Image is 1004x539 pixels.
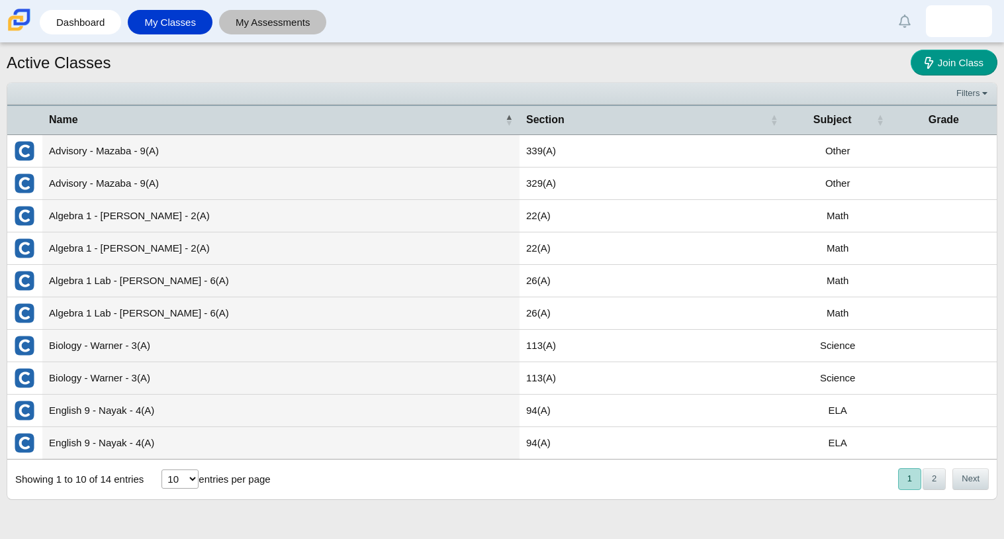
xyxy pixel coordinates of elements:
[14,432,35,454] img: External class connected through Clever
[520,135,785,168] td: 339(A)
[926,5,992,37] a: jadeysha.castillo.nKZGku
[520,427,785,460] td: 94(A)
[890,7,919,36] a: Alerts
[7,460,144,499] div: Showing 1 to 10 of 14 entries
[14,205,35,226] img: External class connected through Clever
[42,362,520,395] td: Biology - Warner - 3(A)
[785,362,891,395] td: Science
[792,113,874,127] span: Subject
[14,335,35,356] img: External class connected through Clever
[898,468,921,490] button: 1
[14,367,35,389] img: External class connected through Clever
[520,265,785,297] td: 26(A)
[14,303,35,324] img: External class connected through Clever
[134,10,206,34] a: My Classes
[7,52,111,74] h1: Active Classes
[520,200,785,232] td: 22(A)
[520,232,785,265] td: 22(A)
[505,113,513,126] span: Name : Activate to invert sorting
[14,238,35,259] img: External class connected through Clever
[14,400,35,421] img: External class connected through Clever
[42,395,520,427] td: English 9 - Nayak - 4(A)
[520,362,785,395] td: 113(A)
[785,330,891,362] td: Science
[952,468,989,490] button: Next
[5,6,33,34] img: Carmen School of Science & Technology
[199,473,270,485] label: entries per page
[42,330,520,362] td: Biology - Warner - 3(A)
[49,113,502,127] span: Name
[520,395,785,427] td: 94(A)
[953,87,993,100] a: Filters
[42,232,520,265] td: Algebra 1 - [PERSON_NAME] - 2(A)
[897,468,989,490] nav: pagination
[923,468,946,490] button: 2
[785,232,891,265] td: Math
[911,50,997,75] a: Join Class
[520,297,785,330] td: 26(A)
[785,168,891,200] td: Other
[42,135,520,168] td: Advisory - Mazaba - 9(A)
[42,168,520,200] td: Advisory - Mazaba - 9(A)
[785,427,891,460] td: ELA
[785,200,891,232] td: Math
[14,173,35,194] img: External class connected through Clever
[785,395,891,427] td: ELA
[520,330,785,362] td: 113(A)
[948,11,970,32] img: jadeysha.castillo.nKZGku
[42,265,520,297] td: Algebra 1 Lab - [PERSON_NAME] - 6(A)
[785,297,891,330] td: Math
[876,113,884,126] span: Subject : Activate to sort
[14,140,35,162] img: External class connected through Clever
[785,135,891,168] td: Other
[5,24,33,36] a: Carmen School of Science & Technology
[42,200,520,232] td: Algebra 1 - [PERSON_NAME] - 2(A)
[897,113,990,127] span: Grade
[42,297,520,330] td: Algebra 1 Lab - [PERSON_NAME] - 6(A)
[785,265,891,297] td: Math
[770,113,778,126] span: Section : Activate to sort
[226,10,320,34] a: My Assessments
[520,168,785,200] td: 329(A)
[938,57,983,68] span: Join Class
[42,427,520,460] td: English 9 - Nayak - 4(A)
[46,10,114,34] a: Dashboard
[14,270,35,291] img: External class connected through Clever
[526,113,768,127] span: Section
